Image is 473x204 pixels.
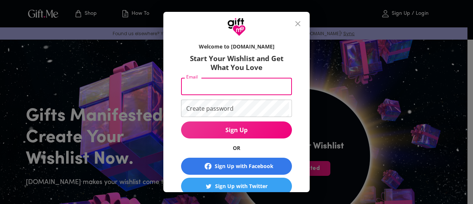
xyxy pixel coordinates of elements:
button: Sign Up [181,121,292,138]
h6: Welcome to [DOMAIN_NAME] [181,43,292,50]
button: Sign Up with TwitterSign Up with Twitter [181,178,292,195]
div: Sign Up with Twitter [215,182,268,190]
button: Sign Up with Facebook [181,158,292,175]
span: Sign Up [181,126,292,134]
div: Sign Up with Facebook [215,162,273,170]
h6: Start Your Wishlist and Get What You Love [181,54,292,72]
img: Sign Up with Twitter [206,184,211,189]
img: GiftMe Logo [227,18,246,36]
button: close [289,15,307,33]
h6: OR [181,144,292,152]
